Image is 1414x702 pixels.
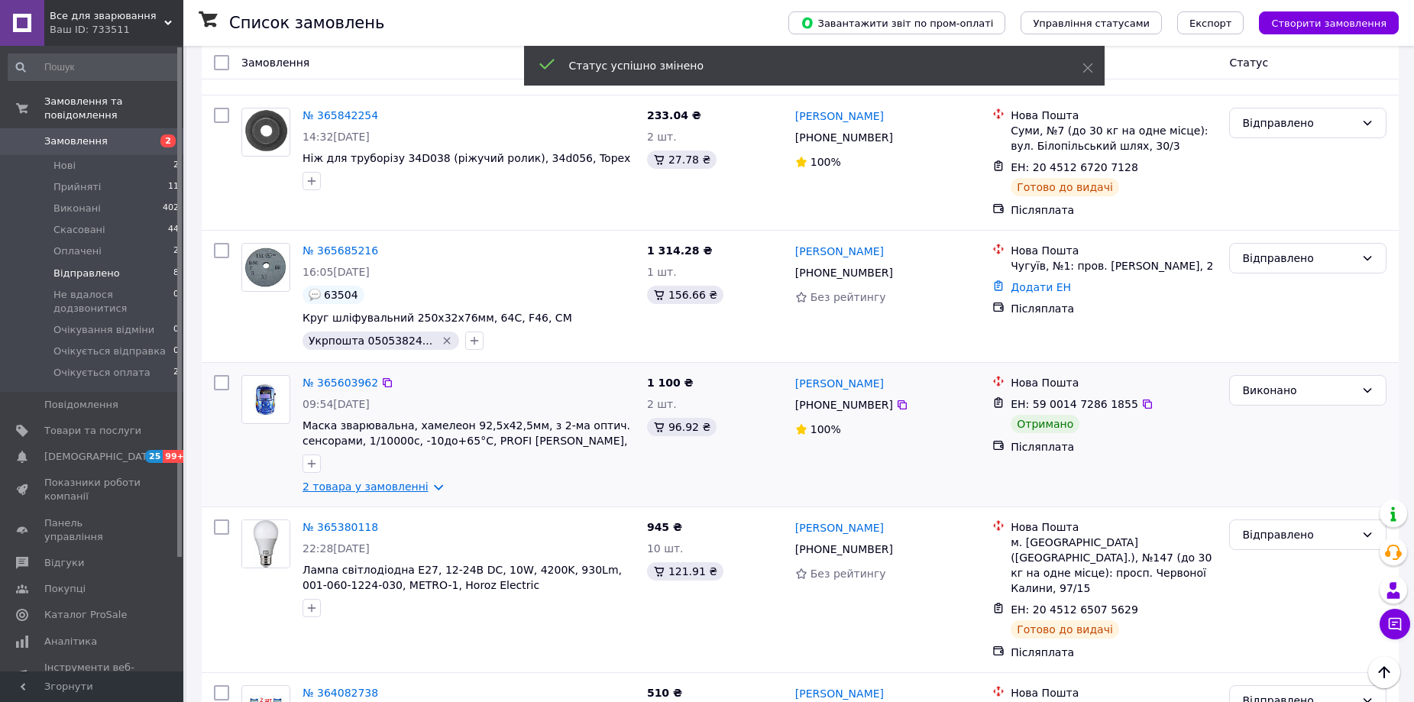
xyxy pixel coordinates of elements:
[303,131,370,143] span: 14:32[DATE]
[53,223,105,237] span: Скасовані
[44,582,86,596] span: Покупці
[173,366,179,380] span: 2
[324,289,358,301] span: 63504
[53,180,101,194] span: Прийняті
[53,267,120,280] span: Відправлено
[647,562,723,581] div: 121.91 ₴
[44,134,108,148] span: Замовлення
[145,450,163,463] span: 25
[1011,202,1217,218] div: Післяплата
[8,53,180,81] input: Пошук
[303,419,630,462] a: Маска зварювальна, хамелеон 92,5х42,5мм, з 2-ма оптич. сенсорами, 1/10000с, -10до+65°С, PROFI [PE...
[1011,375,1217,390] div: Нова Пошта
[811,423,841,435] span: 100%
[168,180,179,194] span: 11
[647,109,701,121] span: 233.04 ₴
[647,687,682,699] span: 510 ₴
[303,244,378,257] a: № 365685216
[1011,415,1079,433] div: Отримано
[795,244,884,259] a: [PERSON_NAME]
[173,159,179,173] span: 2
[309,289,321,301] img: :speech_balloon:
[44,398,118,412] span: Повідомлення
[173,267,179,280] span: 8
[1244,16,1399,28] a: Створити замовлення
[303,521,378,533] a: № 365380118
[303,542,370,555] span: 22:28[DATE]
[811,291,886,303] span: Без рейтингу
[53,244,102,258] span: Оплачені
[303,398,370,410] span: 09:54[DATE]
[1011,301,1217,316] div: Післяплата
[53,323,154,337] span: Очікування відміни
[53,366,150,380] span: Очікується оплата
[303,564,622,591] a: Лампа світлодіодна Е27, 12-24В DC, 10W, 4200K, 930Lm, 001-060-1224-030, METRO-1, Horoz Electric
[795,686,884,701] a: [PERSON_NAME]
[647,398,677,410] span: 2 шт.
[1011,645,1217,660] div: Післяплата
[44,476,141,503] span: Показники роботи компанії
[241,57,309,69] span: Замовлення
[168,223,179,237] span: 44
[303,152,630,164] a: Ніж для труборізу 34D038 (ріжучий ролик), 34d056, Topex
[792,539,896,560] div: [PHONE_NUMBER]
[1242,382,1355,399] div: Виконано
[795,520,884,535] a: [PERSON_NAME]
[53,288,173,315] span: Не вдалося додзвонитися
[160,134,176,147] span: 2
[242,520,290,568] img: Фото товару
[53,345,166,358] span: Очікується відправка
[1011,281,1071,293] a: Додати ЕН
[1011,535,1217,596] div: м. [GEOGRAPHIC_DATA] ([GEOGRAPHIC_DATA].), №147 (до 30 кг на одне місце): просп. Червоної Калини,...
[1033,18,1150,29] span: Управління статусами
[801,16,993,30] span: Завантажити звіт по пром-оплаті
[647,266,677,278] span: 1 шт.
[173,288,179,315] span: 0
[173,345,179,358] span: 0
[1242,526,1355,543] div: Відправлено
[1011,243,1217,258] div: Нова Пошта
[242,245,290,290] img: Фото товару
[1011,178,1119,196] div: Готово до видачі
[1011,685,1217,700] div: Нова Пошта
[647,150,717,169] div: 27.78 ₴
[242,109,290,156] img: Фото товару
[1259,11,1399,34] button: Створити замовлення
[792,394,896,416] div: [PHONE_NUMBER]
[303,312,572,324] a: Круг шліфувальний 250х32х76мм, 64С, F46, СМ
[44,661,141,688] span: Інструменти веб-майстра та SEO
[1011,108,1217,123] div: Нова Пошта
[647,244,713,257] span: 1 314.28 ₴
[1011,603,1138,616] span: ЕН: 20 4512 6507 5629
[792,262,896,283] div: [PHONE_NUMBER]
[1242,250,1355,267] div: Відправлено
[811,156,841,168] span: 100%
[1177,11,1244,34] button: Експорт
[303,109,378,121] a: № 365842254
[53,202,101,215] span: Виконані
[241,108,290,157] a: Фото товару
[1189,18,1232,29] span: Експорт
[1011,620,1119,639] div: Готово до видачі
[1011,519,1217,535] div: Нова Пошта
[44,95,183,122] span: Замовлення та повідомлення
[1271,18,1386,29] span: Створити замовлення
[44,608,127,622] span: Каталог ProSale
[163,202,179,215] span: 402
[647,131,677,143] span: 2 шт.
[44,516,141,544] span: Панель управління
[241,243,290,292] a: Фото товару
[303,480,429,493] a: 2 товара у замовленні
[1011,123,1217,154] div: Суми, №7 (до 30 кг на одне місце): вул. Білопільський шлях, 30/3
[241,375,290,424] a: Фото товару
[1021,11,1162,34] button: Управління статусами
[309,335,432,347] span: Укрпошта 05053824...
[647,286,723,304] div: 156.66 ₴
[242,382,290,418] img: Фото товару
[303,377,378,389] a: № 365603962
[788,11,1005,34] button: Завантажити звіт по пром-оплаті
